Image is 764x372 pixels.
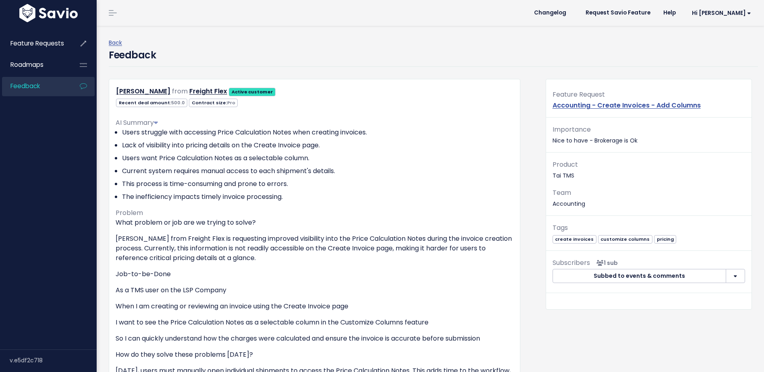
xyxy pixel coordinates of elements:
p: What problem or job are we trying to solve? [116,218,513,227]
li: Users want Price Calculation Notes as a selectable column. [122,153,513,163]
h4: Feedback [109,48,156,62]
strong: Active customer [232,89,273,95]
li: The inefficiency impacts timely invoice processing. [122,192,513,202]
span: Subscribers [553,258,590,267]
p: Accounting [553,187,745,209]
p: Nice to have - Brokerage is Ok [553,124,745,146]
a: pricing [654,235,676,243]
a: Back [109,39,122,47]
span: pricing [654,235,676,244]
li: Lack of visibility into pricing details on the Create Invoice page. [122,141,513,150]
a: Roadmaps [2,56,67,74]
p: [PERSON_NAME] from Freight Flex is requesting improved visibility into the Price Calculation Note... [116,234,513,263]
span: Pro [227,99,235,106]
span: create invoices [553,235,596,244]
span: Feedback [10,82,40,90]
span: Problem [116,208,143,217]
span: from [172,87,188,96]
span: Roadmaps [10,60,43,69]
a: Freight Flex [189,87,227,96]
span: <p><strong>Subscribers</strong><br><br> - Santiago Ruiz<br> </p> [593,259,618,267]
span: Recent deal amount: [116,99,187,107]
a: customize columns [598,235,652,243]
span: Contract size: [189,99,238,107]
span: Team [553,188,571,197]
button: Subbed to events & comments [553,269,727,283]
a: Feedback [2,77,67,95]
a: Feature Requests [2,34,67,53]
span: customize columns [598,235,652,244]
li: This process is time-consuming and prone to errors. [122,179,513,189]
span: Changelog [534,10,566,16]
p: As a TMS user on the LSP Company [116,285,513,295]
li: Current system requires manual access to each shipment's details. [122,166,513,176]
span: Product [553,160,578,169]
p: So I can quickly understand how the charges were calculated and ensure the invoice is accurate be... [116,334,513,343]
a: [PERSON_NAME] [116,87,170,96]
span: Feature Requests [10,39,64,48]
a: Request Savio Feature [579,7,657,19]
span: 500.0 [171,99,185,106]
p: I want to see the Price Calculation Notes as a selectable column in the Customize Columns feature [116,318,513,327]
p: When I am creating or reviewing an invoice using the Create Invoice page [116,302,513,311]
span: Feature Request [553,90,605,99]
p: Job-to-be-Done [116,269,513,279]
span: Tags [553,223,568,232]
a: Hi [PERSON_NAME] [682,7,758,19]
p: Tai TMS [553,159,745,181]
div: v.e5df2c718 [10,350,97,371]
a: create invoices [553,235,596,243]
a: Accounting - Create Invoices - Add Columns [553,101,701,110]
p: How do they solve these problems [DATE]? [116,350,513,360]
img: logo-white.9d6f32f41409.svg [17,4,80,22]
span: Importance [553,125,591,134]
a: Help [657,7,682,19]
span: AI Summary [116,118,158,127]
span: Hi [PERSON_NAME] [692,10,751,16]
li: Users struggle with accessing Price Calculation Notes when creating invoices. [122,128,513,137]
